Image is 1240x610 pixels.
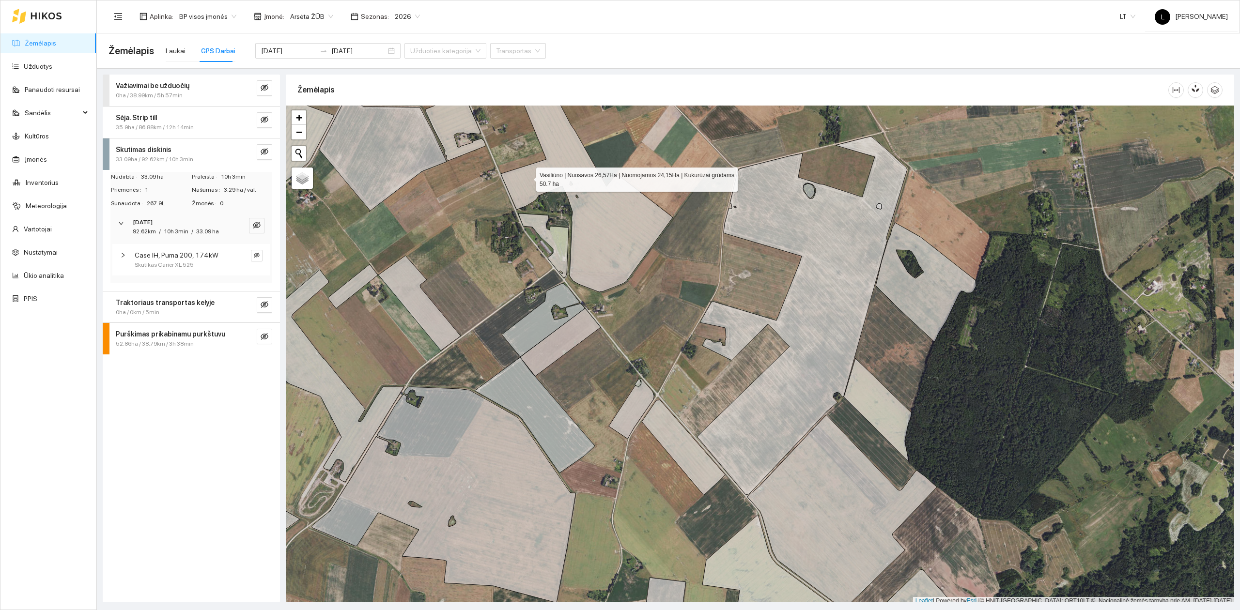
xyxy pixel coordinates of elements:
[395,9,420,24] span: 2026
[118,220,124,226] span: right
[116,123,194,132] span: 35.9ha / 86.88km / 12h 14min
[116,155,193,164] span: 33.09ha / 92.62km / 10h 3min
[159,228,161,235] span: /
[120,252,126,258] span: right
[292,146,306,161] button: Initiate a new search
[251,250,263,261] button: eye-invisible
[25,155,47,163] a: Įmonės
[913,597,1234,605] div: | Powered by © HNIT-[GEOGRAPHIC_DATA]; ORT10LT ©, Nacionalinė žemės tarnyba prie AM, [DATE]-[DATE]
[1161,9,1164,25] span: L
[254,252,260,259] span: eye-invisible
[179,9,236,24] span: BP visos įmonės
[261,116,268,125] span: eye-invisible
[103,138,280,170] div: Skutimas diskinis33.09ha / 92.62km / 10h 3mineye-invisible
[257,144,272,160] button: eye-invisible
[116,339,194,349] span: 52.86ha / 38.79km / 3h 38min
[166,46,186,56] div: Laukai
[135,260,194,270] span: Skutikas Carier XL 525
[24,295,37,303] a: PPIS
[257,112,272,128] button: eye-invisible
[915,597,933,604] a: Leaflet
[261,84,268,93] span: eye-invisible
[103,107,280,138] div: Sėja. Strip till35.9ha / 86.88km / 12h 14mineye-invisible
[108,7,128,26] button: menu-fold
[192,185,224,195] span: Našumas
[220,199,272,208] span: 0
[254,13,262,20] span: shop
[296,111,302,123] span: +
[331,46,386,56] input: Pabaigos data
[24,62,52,70] a: Užduotys
[1120,9,1135,24] span: LT
[224,185,272,195] span: 3.29 ha / val.
[292,125,306,139] a: Zoom out
[116,146,171,153] strong: Skutimas diskinis
[257,297,272,313] button: eye-invisible
[116,91,183,100] span: 0ha / 38.99km / 5h 57min
[25,86,80,93] a: Panaudoti resursai
[116,82,189,90] strong: Važiavimai be užduočių
[150,11,173,22] span: Aplinka :
[24,272,64,279] a: Ūkio analitika
[135,250,218,260] span: Case IH, Puma 200, 174kW
[26,179,59,186] a: Inventorius
[257,329,272,344] button: eye-invisible
[108,43,154,59] span: Žemėlapis
[292,110,306,125] a: Zoom in
[261,148,268,157] span: eye-invisible
[196,228,219,235] span: 33.09 ha
[191,228,193,235] span: /
[249,218,264,233] button: eye-invisible
[296,126,302,138] span: −
[192,199,220,208] span: Žmonės
[1155,13,1228,20] span: [PERSON_NAME]
[261,46,316,56] input: Pradžios data
[26,202,67,210] a: Meteorologija
[967,597,977,604] a: Esri
[320,47,327,55] span: to
[978,597,980,604] span: |
[24,248,58,256] a: Nustatymai
[361,11,389,22] span: Sezonas :
[201,46,235,56] div: GPS Darbai
[111,185,145,195] span: Priemonės
[116,114,157,122] strong: Sėja. Strip till
[141,172,191,182] span: 33.09 ha
[1168,82,1184,98] button: column-width
[25,103,80,122] span: Sandėlis
[292,168,313,189] a: Layers
[25,132,49,140] a: Kultūros
[111,172,141,182] span: Nudirbta
[297,76,1168,104] div: Žemėlapis
[112,244,270,275] div: Case IH, Puma 200, 174kWSkutikas Carier XL 525eye-invisible
[24,225,52,233] a: Vartotojai
[110,212,272,242] div: [DATE]92.62km/10h 3min/33.09 haeye-invisible
[253,221,261,230] span: eye-invisible
[133,219,153,226] strong: [DATE]
[114,12,123,21] span: menu-fold
[139,13,147,20] span: layout
[147,199,191,208] span: 267.9L
[103,291,280,323] div: Traktoriaus transportas kelyje0ha / 0km / 5mineye-invisible
[164,228,188,235] span: 10h 3min
[116,330,225,338] strong: Purškimas prikabinamu purkštuvu
[1169,86,1183,94] span: column-width
[133,228,156,235] span: 92.62km
[261,301,268,310] span: eye-invisible
[25,39,56,47] a: Žemėlapis
[290,9,333,24] span: Arsėta ŽŪB
[103,323,280,354] div: Purškimas prikabinamu purkštuvu52.86ha / 38.79km / 3h 38mineye-invisible
[257,80,272,96] button: eye-invisible
[145,185,191,195] span: 1
[111,199,147,208] span: Sunaudota
[192,172,221,182] span: Praleista
[116,308,159,317] span: 0ha / 0km / 5min
[320,47,327,55] span: swap-right
[351,13,358,20] span: calendar
[261,333,268,342] span: eye-invisible
[264,11,284,22] span: Įmonė :
[103,75,280,106] div: Važiavimai be užduočių0ha / 38.99km / 5h 57mineye-invisible
[221,172,272,182] span: 10h 3min
[116,299,215,306] strong: Traktoriaus transportas kelyje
